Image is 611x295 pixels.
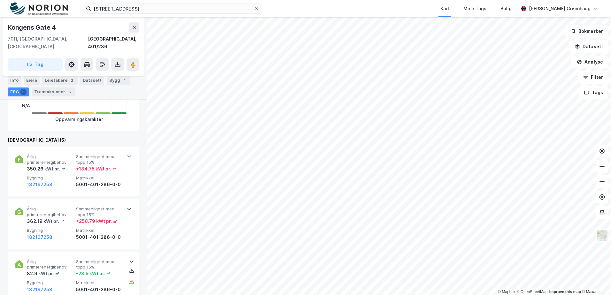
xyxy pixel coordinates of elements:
[571,56,608,68] button: Analyse
[107,76,130,85] div: Bygg
[10,2,68,15] img: norion-logo.80e7a08dc31c2e691866.png
[8,35,88,50] div: 7011, [GEOGRAPHIC_DATA], [GEOGRAPHIC_DATA]
[8,22,57,33] div: Kongens Gate 4
[529,5,591,12] div: [PERSON_NAME] Grønnhaug
[76,280,123,285] span: Matrikkel
[88,35,139,50] div: [GEOGRAPHIC_DATA], 401/286
[76,259,123,270] span: Sammenlignet med topp 15%
[37,270,59,277] div: kWt pr. ㎡
[76,286,123,293] div: 5001-401-286-0-0
[76,206,123,217] span: Sammenlignet med topp 15%
[76,233,123,241] div: 5001-401-286-0-0
[27,165,66,173] div: 350.26
[55,116,103,123] div: Oppvarmingskarakter
[76,165,117,173] div: + 184.75 kWt pr. ㎡
[579,86,608,99] button: Tags
[27,217,65,225] div: 362.19
[76,181,123,188] div: 5001-401-286-0-0
[27,175,73,181] span: Bygning
[27,233,52,241] button: 182167258
[517,290,548,294] a: OpenStreetMap
[66,89,73,95] div: 5
[565,25,608,38] button: Bokmerker
[27,286,52,293] button: 182167258
[579,264,611,295] div: Kontrollprogram for chat
[76,154,123,165] span: Sammenlignet med topp 15%
[80,76,104,85] div: Datasett
[500,5,512,12] div: Bolig
[43,165,66,173] div: kWt pr. ㎡
[8,58,63,71] button: Tag
[76,228,123,233] span: Matrikkel
[27,154,73,165] span: Årlig primærenergibehov
[579,264,611,295] iframe: Chat Widget
[27,206,73,217] span: Årlig primærenergibehov
[22,100,30,111] div: N/A
[549,290,581,294] a: Improve this map
[463,5,486,12] div: Mine Tags
[76,270,111,277] div: -28.5 kWt pr. ㎡
[27,181,52,188] button: 182167258
[440,5,449,12] div: Kart
[42,76,78,85] div: Leietakere
[76,217,117,225] div: + 250.79 kWt pr. ㎡
[69,77,75,84] div: 2
[27,270,59,277] div: 82.9
[91,4,254,13] input: Søk på adresse, matrikkel, gårdeiere, leietakere eller personer
[32,87,75,96] div: Transaksjoner
[121,77,128,84] div: 1
[24,76,40,85] div: Eiere
[20,89,27,95] div: 5
[27,280,73,285] span: Bygning
[43,217,65,225] div: kWt pr. ㎡
[569,40,608,53] button: Datasett
[76,175,123,181] span: Matrikkel
[8,136,139,144] div: [DEMOGRAPHIC_DATA] (5)
[27,259,73,270] span: Årlig primærenergibehov
[498,290,515,294] a: Mapbox
[8,76,21,85] div: Info
[596,229,608,241] img: Z
[578,71,608,84] button: Filter
[8,87,29,96] div: ESG
[27,228,73,233] span: Bygning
